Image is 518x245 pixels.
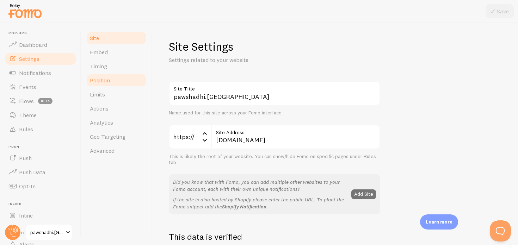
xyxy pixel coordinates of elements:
[4,38,77,52] a: Dashboard
[86,130,147,144] a: Geo Targeting
[169,153,380,166] div: This is likely the root of your website. You can show/hide Fomo on specific pages under Rules tab
[19,83,36,90] span: Events
[86,144,147,158] a: Advanced
[4,208,77,222] a: Inline
[169,125,211,149] div: https://
[19,69,51,76] span: Notifications
[90,34,99,42] span: Site
[351,189,376,199] button: Add Site
[222,203,266,210] a: Shopify Notification
[19,155,32,162] span: Push
[19,112,37,119] span: Theme
[90,105,109,112] span: Actions
[90,147,115,154] span: Advanced
[4,179,77,193] a: Opt-In
[211,125,380,137] label: Site Address
[86,87,147,101] a: Limits
[86,115,147,130] a: Analytics
[90,119,113,126] span: Analytics
[30,228,64,237] span: pawshadhi.[GEOGRAPHIC_DATA]
[25,224,73,241] a: pawshadhi.[GEOGRAPHIC_DATA]
[4,151,77,165] a: Push
[169,56,338,64] p: Settings related to your website
[173,178,347,193] p: Did you know that with Fomo, you can add multiple other websites to your Fomo account, each with ...
[4,66,77,80] a: Notifications
[90,63,107,70] span: Timing
[4,122,77,136] a: Rules
[90,77,110,84] span: Position
[426,219,452,225] p: Learn more
[420,214,458,230] div: Learn more
[169,81,380,93] label: Site Title
[19,98,34,105] span: Flows
[90,91,105,98] span: Limits
[4,80,77,94] a: Events
[86,59,147,73] a: Timing
[169,231,380,242] h2: This data is verified
[19,55,39,62] span: Settings
[490,220,511,241] iframe: Help Scout Beacon - Open
[86,31,147,45] a: Site
[90,133,125,140] span: Geo Targeting
[8,145,77,149] span: Push
[86,73,147,87] a: Position
[169,110,380,116] div: Name used for this site across your Fomo interface
[19,169,45,176] span: Push Data
[7,2,43,20] img: fomo-relay-logo-orange.svg
[86,101,147,115] a: Actions
[8,202,77,206] span: Inline
[38,98,53,104] span: beta
[4,108,77,122] a: Theme
[169,39,380,54] h1: Site Settings
[19,41,47,48] span: Dashboard
[19,183,36,190] span: Opt-In
[4,94,77,108] a: Flows beta
[90,49,108,56] span: Embed
[4,165,77,179] a: Push Data
[19,212,33,219] span: Inline
[86,45,147,59] a: Embed
[8,31,77,36] span: Pop-ups
[173,196,347,210] p: If the site is also hosted by Shopify please enter the public URL. To plant the Fomo snippet add the
[19,126,33,133] span: Rules
[4,52,77,66] a: Settings
[211,125,380,149] input: myhonestcompany.com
